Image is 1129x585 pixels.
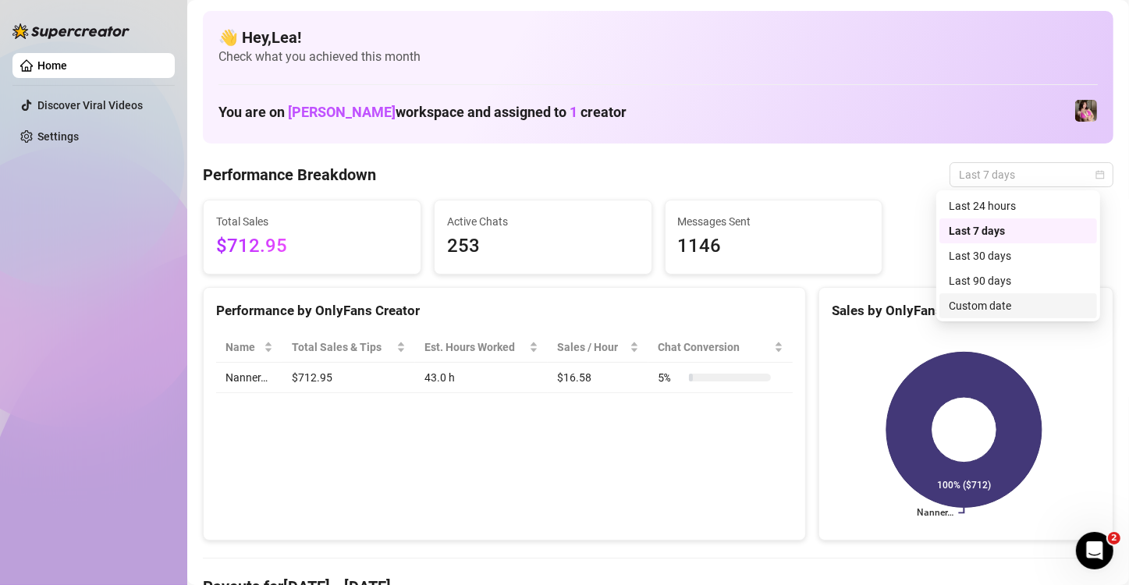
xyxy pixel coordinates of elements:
[678,232,870,261] span: 1146
[949,197,1088,214] div: Last 24 hours
[225,339,261,356] span: Name
[216,300,793,321] div: Performance by OnlyFans Creator
[203,164,376,186] h4: Performance Breakdown
[939,243,1097,268] div: Last 30 days
[548,332,648,363] th: Sales / Hour
[658,369,683,386] span: 5 %
[447,232,639,261] span: 253
[292,339,392,356] span: Total Sales & Tips
[949,272,1088,289] div: Last 90 days
[37,99,143,112] a: Discover Viral Videos
[218,27,1098,48] h4: 👋 Hey, Lea !
[1108,532,1120,544] span: 2
[1075,100,1097,122] img: Nanner
[424,339,526,356] div: Est. Hours Worked
[282,332,414,363] th: Total Sales & Tips
[648,332,793,363] th: Chat Conversion
[216,213,408,230] span: Total Sales
[570,104,577,120] span: 1
[218,104,627,121] h1: You are on workspace and assigned to creator
[548,363,648,393] td: $16.58
[218,48,1098,66] span: Check what you achieved this month
[415,363,548,393] td: 43.0 h
[949,222,1088,239] div: Last 7 days
[832,300,1100,321] div: Sales by OnlyFans Creator
[939,218,1097,243] div: Last 7 days
[949,297,1088,314] div: Custom date
[917,508,953,519] text: Nanner…
[12,23,130,39] img: logo-BBDzfeDw.svg
[216,363,282,393] td: Nanner…
[678,213,870,230] span: Messages Sent
[1076,532,1113,569] iframe: Intercom live chat
[939,193,1097,218] div: Last 24 hours
[949,247,1088,264] div: Last 30 days
[447,213,639,230] span: Active Chats
[282,363,414,393] td: $712.95
[939,268,1097,293] div: Last 90 days
[557,339,627,356] span: Sales / Hour
[216,232,408,261] span: $712.95
[216,332,282,363] th: Name
[658,339,771,356] span: Chat Conversion
[37,130,79,143] a: Settings
[939,293,1097,318] div: Custom date
[1095,170,1105,179] span: calendar
[288,104,396,120] span: [PERSON_NAME]
[37,59,67,72] a: Home
[959,163,1104,186] span: Last 7 days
